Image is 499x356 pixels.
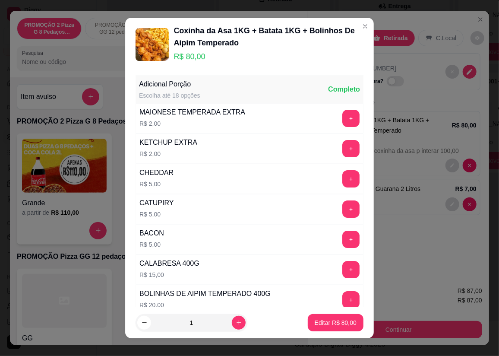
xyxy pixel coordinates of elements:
[342,261,360,278] button: add
[342,291,360,308] button: add
[139,240,164,249] p: R$ 5,00
[174,25,363,49] div: Coxinha da Asa 1KG + Batata 1KG + Bolinhos De Aipim Temperado
[308,314,363,331] button: Editar R$ 80,00
[139,119,245,128] p: R$ 2,00
[328,84,360,95] div: Completo
[139,149,197,158] p: R$ 2,00
[139,228,164,238] div: BACON
[342,170,360,188] button: add
[358,19,372,33] button: Close
[139,258,199,269] div: CALABRESA 400G
[139,210,174,219] p: R$ 5,00
[315,318,357,327] p: Editar R$ 80,00
[232,316,246,330] button: increase-product-quantity
[139,301,271,309] p: R$ 20,00
[342,110,360,127] button: add
[139,137,197,148] div: KETCHUP EXTRA
[139,91,200,100] div: Escolha até 18 opções
[136,28,169,61] img: product-image
[139,289,271,299] div: BOLINHAS DE AIPIM TEMPERADO 400G
[342,140,360,157] button: add
[139,107,245,118] div: MAIONESE TEMPERADA EXTRA
[139,198,174,208] div: CATUPIRY
[139,180,174,188] p: R$ 5,00
[342,200,360,218] button: add
[342,231,360,248] button: add
[137,316,151,330] button: decrease-product-quantity
[139,168,174,178] div: CHEDDAR
[139,79,200,89] div: Adicional Porção
[139,270,199,279] p: R$ 15,00
[174,51,363,63] p: R$ 80,00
